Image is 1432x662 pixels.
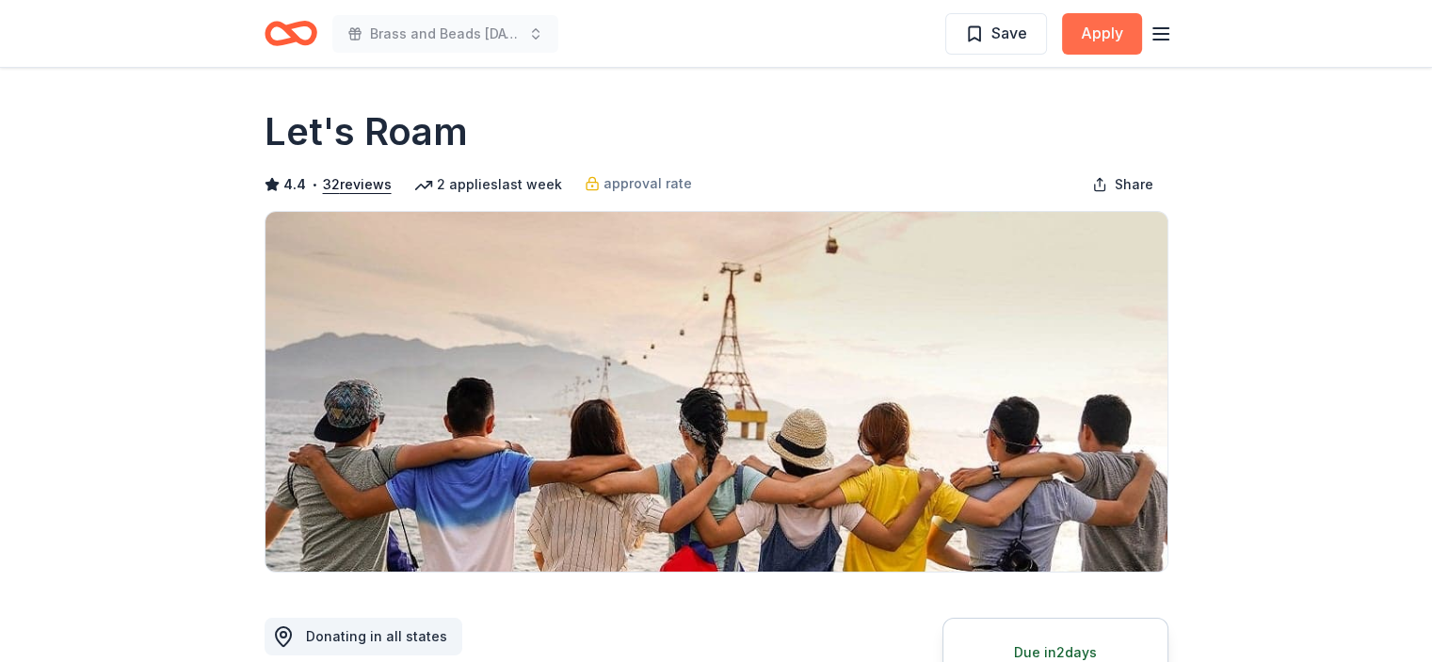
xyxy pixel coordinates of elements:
div: 2 applies last week [414,173,562,196]
span: • [311,177,317,192]
span: 4.4 [283,173,306,196]
span: Brass and Beads [DATE] Celebration [370,23,521,45]
button: 32reviews [323,173,392,196]
button: Apply [1062,13,1142,55]
button: Brass and Beads [DATE] Celebration [332,15,558,53]
button: Save [945,13,1047,55]
a: Home [265,11,317,56]
button: Share [1077,166,1168,203]
span: Share [1115,173,1153,196]
h1: Let's Roam [265,105,468,158]
a: approval rate [585,172,692,195]
img: Image for Let's Roam [265,212,1167,572]
span: Donating in all states [306,628,447,644]
span: approval rate [603,172,692,195]
span: Save [991,21,1027,45]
